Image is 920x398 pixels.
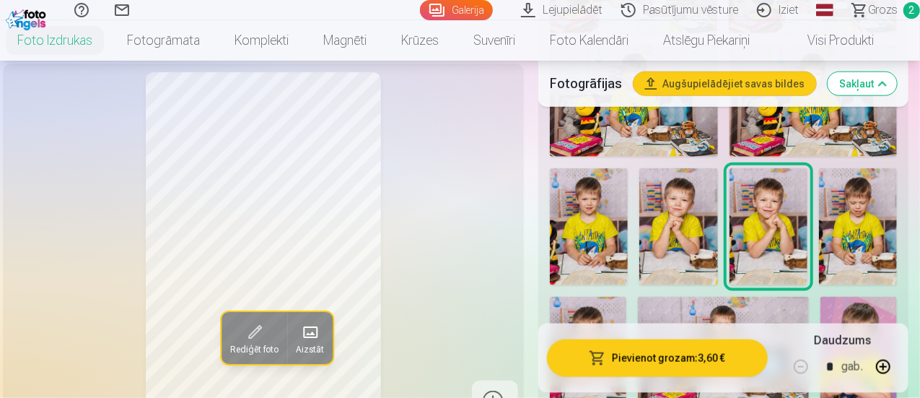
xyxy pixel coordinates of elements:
span: Rediģēt foto [230,344,279,355]
a: Visi produkti [767,20,891,61]
a: Foto kalendāri [533,20,646,61]
a: Fotogrāmata [110,20,217,61]
button: Augšupielādējiet savas bildes [634,72,816,95]
a: Komplekti [217,20,306,61]
div: gab. [841,349,863,384]
h5: Daudzums [814,332,871,349]
a: Atslēgu piekariņi [646,20,767,61]
button: Aizstāt [287,312,333,364]
a: Suvenīri [456,20,533,61]
span: 2 [903,2,920,19]
button: Pievienot grozam:3,60 € [547,339,768,376]
img: /fa1 [6,6,50,30]
a: Krūzes [384,20,456,61]
h5: Fotogrāfijas [550,74,622,94]
a: Magnēti [306,20,384,61]
span: Aizstāt [296,344,324,355]
button: Rediģēt foto [222,312,287,364]
span: Grozs [868,1,898,19]
button: Sakļaut [828,72,897,95]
